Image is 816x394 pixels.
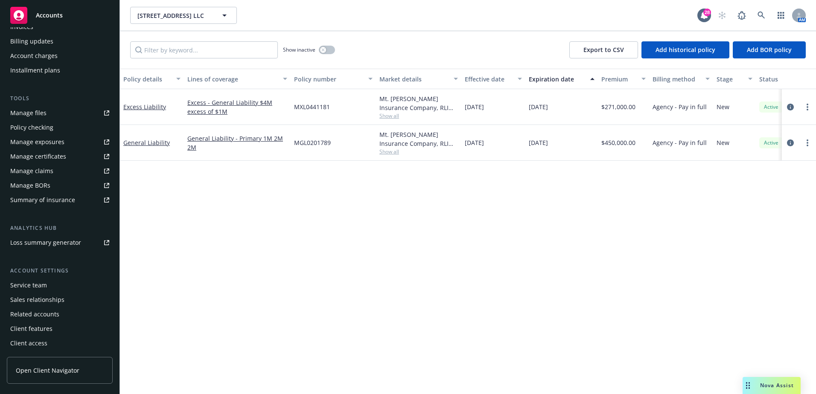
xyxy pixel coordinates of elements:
span: New [717,138,729,147]
div: Drag to move [743,377,753,394]
button: Add BOR policy [733,41,806,58]
div: Analytics hub [7,224,113,232]
a: Search [753,7,770,24]
div: Account settings [7,267,113,275]
a: Related accounts [7,307,113,321]
span: [DATE] [465,138,484,147]
span: $271,000.00 [601,102,635,111]
span: MXL0441181 [294,102,330,111]
div: Manage files [10,106,47,120]
button: Premium [598,69,649,89]
span: Agency - Pay in full [653,138,707,147]
span: [DATE] [529,138,548,147]
button: Export to CSV [569,41,638,58]
a: more [802,102,813,112]
button: Lines of coverage [184,69,291,89]
a: Summary of insurance [7,193,113,207]
span: Add BOR policy [747,46,792,54]
span: $450,000.00 [601,138,635,147]
a: General Liability - Primary 1M 2M 2M [187,134,287,152]
div: Sales relationships [10,293,64,307]
div: Expiration date [529,75,585,84]
div: Policy checking [10,121,53,134]
span: Active [763,139,780,147]
a: Report a Bug [733,7,750,24]
div: Mt. [PERSON_NAME] Insurance Company, RLI Corp, CRC Group [379,94,458,112]
a: Switch app [772,7,790,24]
a: Billing updates [7,35,113,48]
button: Market details [376,69,461,89]
div: Lines of coverage [187,75,278,84]
div: Installment plans [10,64,60,77]
button: Nova Assist [743,377,801,394]
a: circleInformation [785,102,796,112]
button: [STREET_ADDRESS] LLC [130,7,237,24]
a: Installment plans [7,64,113,77]
div: Manage certificates [10,150,66,163]
button: Expiration date [525,69,598,89]
span: Show inactive [283,46,315,53]
div: Account charges [10,49,58,63]
a: Service team [7,278,113,292]
a: Excess Liability [123,103,166,111]
span: Export to CSV [583,46,624,54]
div: Manage exposures [10,135,64,149]
button: Policy number [291,69,376,89]
a: General Liability [123,139,170,147]
a: Manage BORs [7,179,113,192]
div: Market details [379,75,449,84]
div: Stage [717,75,743,84]
div: Client features [10,322,52,336]
div: Manage claims [10,164,53,178]
a: more [802,138,813,148]
a: Accounts [7,3,113,27]
a: circleInformation [785,138,796,148]
a: Client access [7,336,113,350]
a: Sales relationships [7,293,113,307]
span: New [717,102,729,111]
a: Account charges [7,49,113,63]
button: Policy details [120,69,184,89]
span: Add historical policy [656,46,715,54]
div: Billing updates [10,35,53,48]
a: Policy checking [7,121,113,134]
div: Effective date [465,75,513,84]
div: Premium [601,75,636,84]
a: Client features [7,322,113,336]
span: Nova Assist [760,382,794,389]
div: Service team [10,278,47,292]
input: Filter by keyword... [130,41,278,58]
div: Manage BORs [10,179,50,192]
a: Manage claims [7,164,113,178]
span: Active [763,103,780,111]
div: Loss summary generator [10,236,81,249]
a: Manage exposures [7,135,113,149]
span: [STREET_ADDRESS] LLC [137,11,211,20]
span: Show all [379,148,458,155]
span: Accounts [36,12,63,19]
div: Mt. [PERSON_NAME] Insurance Company, RLI Corp, CRC Group [379,130,458,148]
a: Loss summary generator [7,236,113,249]
div: Billing method [653,75,700,84]
button: Add historical policy [641,41,729,58]
button: Effective date [461,69,525,89]
button: Billing method [649,69,713,89]
div: Summary of insurance [10,193,75,207]
span: Show all [379,112,458,119]
div: Client access [10,336,47,350]
div: Status [759,75,811,84]
div: Policy number [294,75,363,84]
span: Agency - Pay in full [653,102,707,111]
span: [DATE] [465,102,484,111]
div: Tools [7,94,113,103]
span: Open Client Navigator [16,366,79,375]
a: Manage files [7,106,113,120]
div: 28 [703,9,711,16]
button: Stage [713,69,756,89]
div: Related accounts [10,307,59,321]
span: MGL0201789 [294,138,331,147]
a: Start snowing [714,7,731,24]
a: Manage certificates [7,150,113,163]
span: [DATE] [529,102,548,111]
